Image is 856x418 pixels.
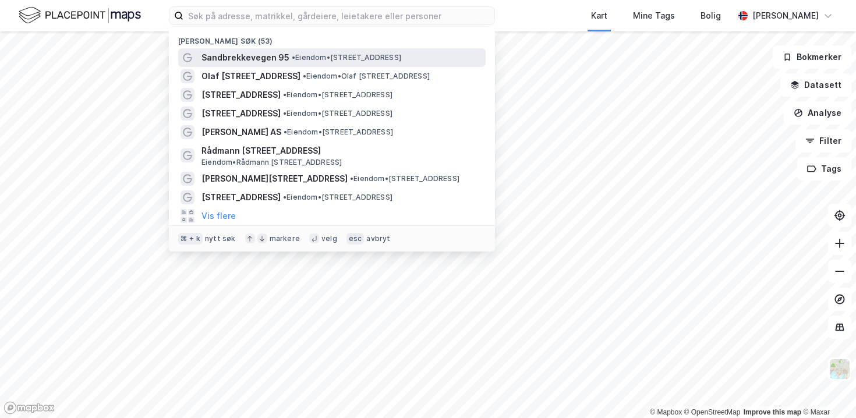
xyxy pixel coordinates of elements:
span: [STREET_ADDRESS] [201,107,281,121]
span: Eiendom • [STREET_ADDRESS] [350,174,459,183]
button: Datasett [780,73,851,97]
img: Z [829,358,851,380]
a: Mapbox [650,408,682,416]
span: • [284,127,287,136]
a: Improve this map [744,408,801,416]
span: Rådmann [STREET_ADDRESS] [201,144,481,158]
a: Mapbox homepage [3,401,55,415]
span: [PERSON_NAME][STREET_ADDRESS] [201,172,348,186]
span: Olaf [STREET_ADDRESS] [201,69,300,83]
input: Søk på adresse, matrikkel, gårdeiere, leietakere eller personer [183,7,494,24]
span: [STREET_ADDRESS] [201,190,281,204]
div: Kart [591,9,607,23]
span: • [283,90,286,99]
span: Eiendom • Rådmann [STREET_ADDRESS] [201,158,342,167]
button: Vis flere [201,209,236,223]
button: Bokmerker [773,45,851,69]
div: Kontrollprogram for chat [798,362,856,418]
div: ⌘ + k [178,233,203,245]
span: Eiendom • [STREET_ADDRESS] [292,53,401,62]
div: nytt søk [205,234,236,243]
span: Eiendom • [STREET_ADDRESS] [283,109,392,118]
div: avbryt [366,234,390,243]
span: [PERSON_NAME] AS [201,125,281,139]
a: OpenStreetMap [684,408,741,416]
div: [PERSON_NAME] [752,9,819,23]
iframe: Chat Widget [798,362,856,418]
div: [PERSON_NAME] søk (53) [169,27,495,48]
span: Eiendom • [STREET_ADDRESS] [284,127,393,137]
span: • [283,193,286,201]
span: • [292,53,295,62]
div: Bolig [701,9,721,23]
span: Eiendom • [STREET_ADDRESS] [283,193,392,202]
span: Sandbrekkevegen 95 [201,51,289,65]
div: Mine Tags [633,9,675,23]
span: Eiendom • [STREET_ADDRESS] [283,90,392,100]
button: Analyse [784,101,851,125]
span: • [303,72,306,80]
img: logo.f888ab2527a4732fd821a326f86c7f29.svg [19,5,141,26]
button: Filter [795,129,851,153]
span: [STREET_ADDRESS] [201,88,281,102]
span: • [283,109,286,118]
button: Tags [797,157,851,180]
span: Eiendom • Olaf [STREET_ADDRESS] [303,72,430,81]
div: esc [346,233,365,245]
span: • [350,174,353,183]
div: markere [270,234,300,243]
div: velg [321,234,337,243]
